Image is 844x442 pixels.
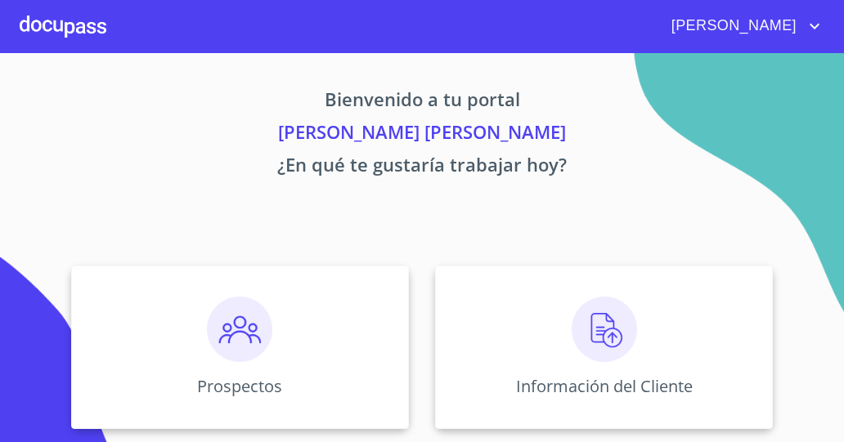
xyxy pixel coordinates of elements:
img: carga.png [572,297,637,362]
p: ¿En qué te gustaría trabajar hoy? [20,151,824,184]
p: Prospectos [197,375,282,397]
p: Información del Cliente [516,375,693,397]
button: account of current user [659,13,824,39]
p: Bienvenido a tu portal [20,86,824,118]
p: [PERSON_NAME] [PERSON_NAME] [20,118,824,151]
span: [PERSON_NAME] [659,13,805,39]
img: prospectos.png [207,297,272,362]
